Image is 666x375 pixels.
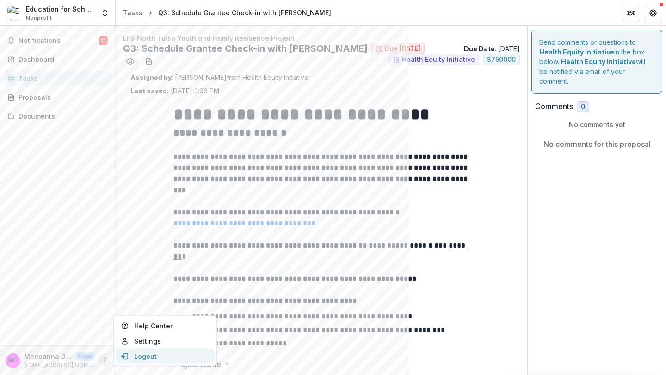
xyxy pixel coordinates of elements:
[535,102,573,111] h2: Comments
[130,87,169,95] strong: Last saved:
[4,33,111,48] button: Notifications11
[26,4,95,14] div: Education for Scholars, Inc.
[18,111,104,121] div: Documents
[18,54,104,64] div: Dashboard
[99,36,108,45] span: 11
[4,71,111,86] a: Tasks
[158,8,331,18] div: Q3: Schedule Grantee Check-in with [PERSON_NAME]
[543,139,651,150] p: No comments for this proposal
[581,103,585,111] span: 0
[8,357,18,363] div: Merleanna Dick
[622,4,640,22] button: Partners
[4,90,111,105] a: Proposals
[535,120,659,129] p: No comments yet
[464,44,520,54] p: : [DATE]
[142,54,156,69] button: download-word-button
[123,8,142,18] div: Tasks
[123,33,520,43] p: EFS North Tulsa Youth and Family Resilience Project
[644,4,662,22] button: Get Help
[4,52,111,67] a: Dashboard
[123,54,138,69] button: Preview 49de9e75-a2ac-4f88-9ae9-edd1b9cf4e66.pdf
[130,86,219,96] p: [DATE] 3:06 PM
[24,351,72,361] p: Merleanna Dick
[26,14,52,22] span: Nonprofit
[119,6,146,19] a: Tasks
[123,43,368,54] h2: Q3: Schedule Grantee Check-in with [PERSON_NAME]
[99,355,110,366] button: More
[385,45,420,53] span: Due [DATE]
[130,73,172,81] strong: Assigned by
[130,73,512,82] p: : [PERSON_NAME] from Health Equity Initiative
[531,30,662,94] div: Send comments or questions to in the box below. will be notified via email of your comment.
[539,48,614,56] strong: Health Equity Initiative
[561,58,636,66] strong: Health Equity Initiative
[99,4,111,22] button: Open entity switcher
[4,109,111,124] a: Documents
[76,352,95,361] p: User
[7,6,22,20] img: Education for Scholars, Inc.
[487,56,516,64] span: $ 750000
[24,361,95,369] p: [EMAIL_ADDRESS][DOMAIN_NAME]
[18,73,104,83] div: Tasks
[464,45,495,53] strong: Due Date
[18,37,99,45] span: Notifications
[18,92,104,102] div: Proposals
[402,56,475,64] span: Health Equity Initiative
[119,6,335,19] nav: breadcrumb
